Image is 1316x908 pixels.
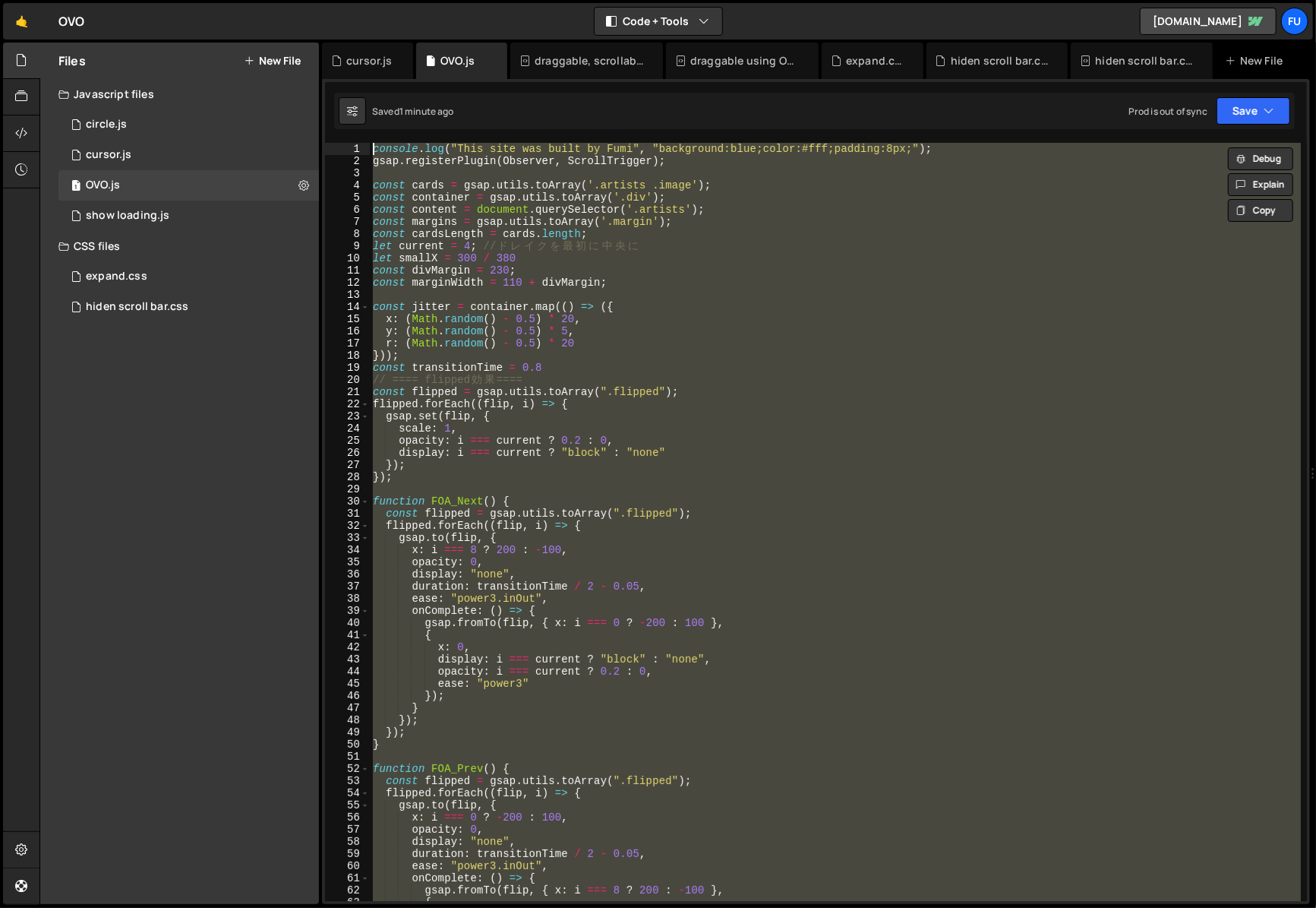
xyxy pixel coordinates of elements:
div: 55 [325,799,370,812]
div: 40 [325,617,370,629]
div: 37 [325,581,370,593]
div: circle.js [58,109,324,140]
div: circle.js [86,118,127,131]
div: 35 [325,556,370,568]
div: 43 [325,653,370,666]
div: 28 [325,471,370,483]
div: 24 [325,422,370,435]
div: 4 [325,179,370,191]
div: 62 [325,884,370,897]
div: 12 [325,277,370,289]
div: 31 [325,508,370,520]
div: 16 [325,325,370,337]
div: expand.css [846,53,905,68]
div: 52 [325,763,370,775]
div: 22 [325,398,370,410]
div: expand.css [86,270,147,283]
div: 17267/48012.js [58,140,324,170]
div: 53 [325,775,370,787]
div: 21 [325,386,370,398]
div: 27 [325,459,370,471]
div: 9 [325,240,370,252]
button: Explain [1228,173,1293,196]
div: 11 [325,264,370,277]
div: 6 [325,204,370,216]
div: 17267/48011.js [58,201,324,231]
div: 50 [325,739,370,751]
div: 59 [325,848,370,860]
div: 1 [325,143,370,155]
div: 14 [325,301,370,313]
button: Save [1217,97,1290,125]
div: 61 [325,872,370,884]
button: New File [244,55,301,67]
div: 15 [325,313,370,325]
div: 17 [325,337,370,350]
div: 47 [325,702,370,714]
div: 13 [325,289,370,301]
div: 60 [325,860,370,872]
div: cursor.js [86,148,131,162]
div: 10 [325,252,370,264]
div: 26 [325,447,370,459]
div: 49 [325,726,370,739]
div: OVO.js [58,170,324,201]
div: 41 [325,629,370,641]
div: 56 [325,812,370,824]
div: New File [1225,53,1289,68]
div: 3 [325,167,370,179]
div: 32 [325,520,370,532]
a: [DOMAIN_NAME] [1140,8,1277,35]
div: 57 [325,824,370,836]
div: OVO.js [440,53,475,68]
a: Fu [1281,8,1308,35]
button: Copy [1228,199,1293,222]
div: 39 [325,605,370,617]
div: 2 [325,155,370,167]
div: draggable, scrollable.js [535,53,645,68]
div: 8 [325,228,370,240]
div: 19 [325,362,370,374]
div: OVO [58,12,84,30]
div: 45 [325,678,370,690]
div: 29 [325,483,370,495]
div: 36 [325,568,370,581]
div: OVO.js [86,179,120,192]
div: 58 [325,836,370,848]
div: hiden scroll bar.css [951,53,1049,68]
div: 7 [325,216,370,228]
div: draggable using Observer.css [690,53,800,68]
div: Saved [372,105,454,118]
div: 17267/47816.css [58,292,324,322]
div: 25 [325,435,370,447]
div: hiden scroll bar.css [1096,53,1194,68]
div: 46 [325,690,370,702]
div: 51 [325,751,370,763]
div: 18 [325,350,370,362]
div: 1 minute ago [399,105,454,118]
div: 5 [325,191,370,204]
div: 54 [325,787,370,799]
a: 🤙 [3,3,40,40]
div: Javascript files [40,79,319,109]
h2: Files [58,52,86,69]
div: 34 [325,544,370,556]
div: 30 [325,495,370,508]
div: 42 [325,641,370,653]
div: hiden scroll bar.css [86,300,188,314]
div: 23 [325,410,370,422]
div: CSS files [40,231,319,261]
div: expand.css [58,261,324,292]
div: 33 [325,532,370,544]
div: 48 [325,714,370,726]
div: 20 [325,374,370,386]
div: show loading.js [86,209,169,223]
div: Prod is out of sync [1128,105,1207,118]
button: Code + Tools [595,8,722,35]
div: 44 [325,666,370,678]
div: 38 [325,593,370,605]
span: 1 [71,181,80,193]
button: Debug [1228,147,1293,170]
div: cursor.js [346,53,392,68]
